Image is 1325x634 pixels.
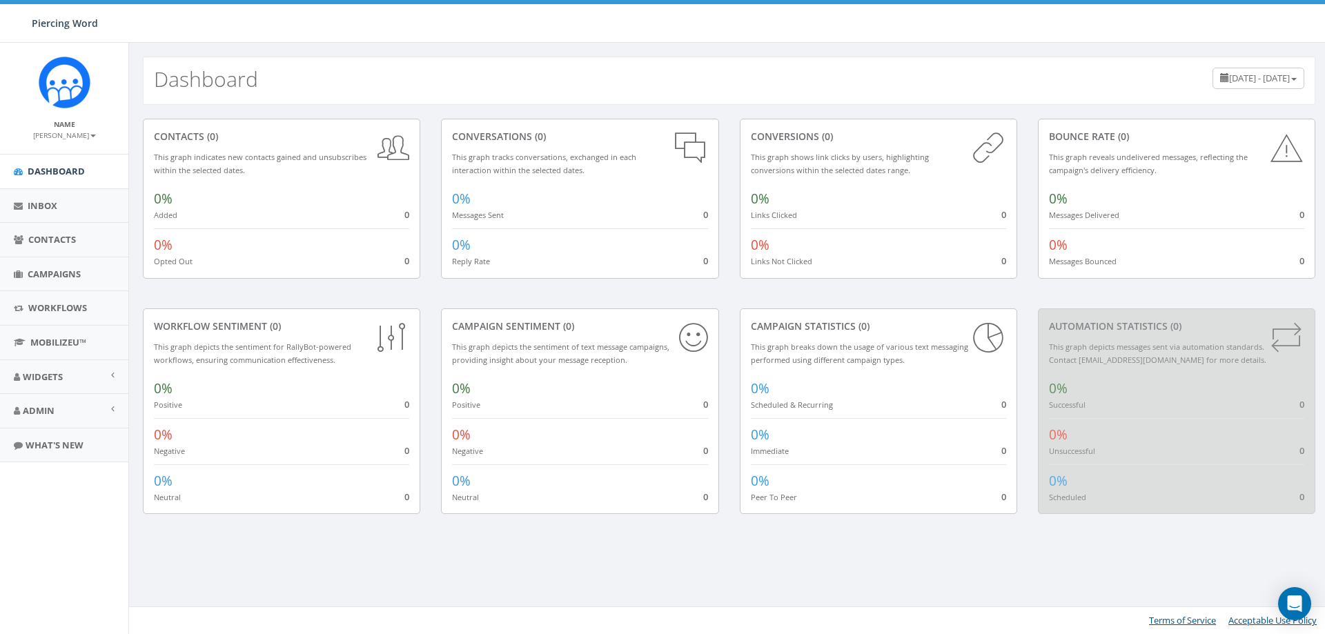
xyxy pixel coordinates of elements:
[452,130,707,143] div: conversations
[28,233,76,246] span: Contacts
[452,190,471,208] span: 0%
[1299,398,1304,410] span: 0
[452,236,471,254] span: 0%
[154,472,173,490] span: 0%
[751,130,1006,143] div: conversions
[703,255,708,267] span: 0
[1049,130,1304,143] div: Bounce Rate
[1299,491,1304,503] span: 0
[1049,426,1068,444] span: 0%
[28,301,87,314] span: Workflows
[23,370,63,383] span: Widgets
[404,444,409,457] span: 0
[751,446,789,456] small: Immediate
[452,319,707,333] div: Campaign Sentiment
[1299,444,1304,457] span: 0
[1001,255,1006,267] span: 0
[30,336,86,348] span: MobilizeU™
[32,17,98,30] span: Piercing Word
[1049,341,1266,365] small: This graph depicts messages sent via automation standards. Contact [EMAIL_ADDRESS][DOMAIN_NAME] f...
[154,426,173,444] span: 0%
[1228,614,1317,626] a: Acceptable Use Policy
[751,472,769,490] span: 0%
[28,268,81,280] span: Campaigns
[154,319,409,333] div: Workflow Sentiment
[751,426,769,444] span: 0%
[751,236,769,254] span: 0%
[1049,190,1068,208] span: 0%
[452,341,669,365] small: This graph depicts the sentiment of text message campaigns, providing insight about your message ...
[33,130,96,140] small: [PERSON_NAME]
[1001,444,1006,457] span: 0
[751,399,833,410] small: Scheduled & Recurring
[532,130,546,143] span: (0)
[1049,446,1095,456] small: Unsuccessful
[1001,208,1006,221] span: 0
[1049,492,1086,502] small: Scheduled
[751,210,797,220] small: Links Clicked
[1001,491,1006,503] span: 0
[154,130,409,143] div: contacts
[1049,319,1304,333] div: Automation Statistics
[452,256,490,266] small: Reply Rate
[751,319,1006,333] div: Campaign Statistics
[1049,399,1086,410] small: Successful
[154,379,173,397] span: 0%
[1168,319,1181,333] span: (0)
[267,319,281,333] span: (0)
[856,319,870,333] span: (0)
[1049,472,1068,490] span: 0%
[154,190,173,208] span: 0%
[1278,587,1311,620] div: Open Intercom Messenger
[154,446,185,456] small: Negative
[751,379,769,397] span: 0%
[23,404,55,417] span: Admin
[751,341,968,365] small: This graph breaks down the usage of various text messaging performed using different campaign types.
[751,256,812,266] small: Links Not Clicked
[452,152,636,175] small: This graph tracks conversations, exchanged in each interaction within the selected dates.
[1049,379,1068,397] span: 0%
[703,491,708,503] span: 0
[28,165,85,177] span: Dashboard
[703,444,708,457] span: 0
[404,208,409,221] span: 0
[26,439,84,451] span: What's New
[154,152,366,175] small: This graph indicates new contacts gained and unsubscribes within the selected dates.
[154,210,177,220] small: Added
[703,398,708,410] span: 0
[154,236,173,254] span: 0%
[154,399,182,410] small: Positive
[452,426,471,444] span: 0%
[204,130,218,143] span: (0)
[39,57,90,108] img: Rally_Corp_Icon.png
[751,152,929,175] small: This graph shows link clicks by users, highlighting conversions within the selected dates range.
[1299,208,1304,221] span: 0
[28,199,57,212] span: Inbox
[1299,255,1304,267] span: 0
[154,341,351,365] small: This graph depicts the sentiment for RallyBot-powered workflows, ensuring communication effective...
[54,119,75,129] small: Name
[452,492,479,502] small: Neutral
[1115,130,1129,143] span: (0)
[819,130,833,143] span: (0)
[154,68,258,90] h2: Dashboard
[751,190,769,208] span: 0%
[154,256,193,266] small: Opted Out
[452,379,471,397] span: 0%
[404,255,409,267] span: 0
[560,319,574,333] span: (0)
[452,472,471,490] span: 0%
[1229,72,1290,84] span: [DATE] - [DATE]
[703,208,708,221] span: 0
[452,446,483,456] small: Negative
[404,398,409,410] span: 0
[1049,210,1119,220] small: Messages Delivered
[1049,152,1248,175] small: This graph reveals undelivered messages, reflecting the campaign's delivery efficiency.
[1149,614,1216,626] a: Terms of Service
[1001,398,1006,410] span: 0
[452,399,480,410] small: Positive
[33,128,96,141] a: [PERSON_NAME]
[154,492,181,502] small: Neutral
[1049,236,1068,254] span: 0%
[404,491,409,503] span: 0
